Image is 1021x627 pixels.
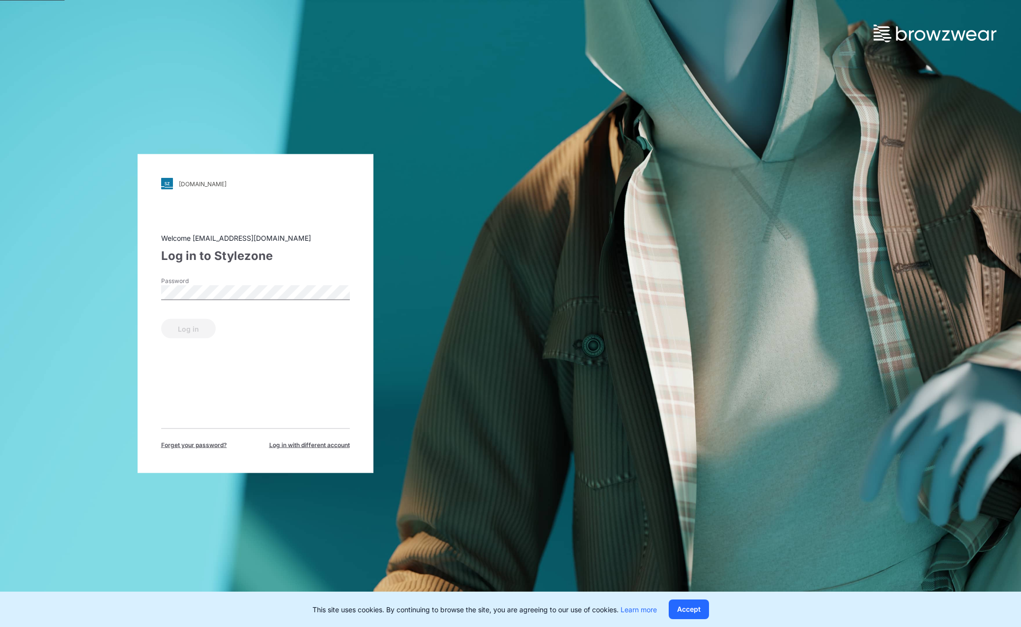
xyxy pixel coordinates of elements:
[621,605,657,614] a: Learn more
[312,604,657,615] p: This site uses cookies. By continuing to browse the site, you are agreeing to our use of cookies.
[161,277,230,285] label: Password
[179,180,227,187] div: [DOMAIN_NAME]
[161,178,350,190] a: [DOMAIN_NAME]
[161,247,350,265] div: Log in to Stylezone
[874,25,996,42] img: browzwear-logo.73288ffb.svg
[669,599,709,619] button: Accept
[161,441,227,450] span: Forget your password?
[161,178,173,190] img: svg+xml;base64,PHN2ZyB3aWR0aD0iMjgiIGhlaWdodD0iMjgiIHZpZXdCb3g9IjAgMCAyOCAyOCIgZmlsbD0ibm9uZSIgeG...
[161,233,350,243] div: Welcome [EMAIL_ADDRESS][DOMAIN_NAME]
[269,441,350,450] span: Log in with different account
